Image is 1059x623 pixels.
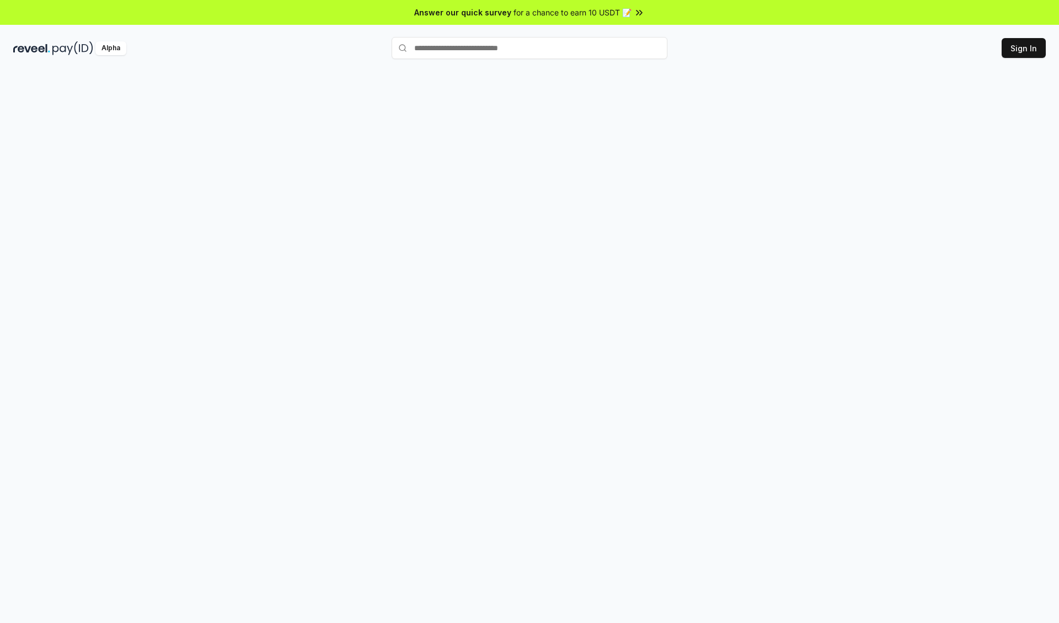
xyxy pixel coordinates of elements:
span: for a chance to earn 10 USDT 📝 [514,7,632,18]
img: pay_id [52,41,93,55]
span: Answer our quick survey [414,7,511,18]
img: reveel_dark [13,41,50,55]
div: Alpha [95,41,126,55]
button: Sign In [1002,38,1046,58]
